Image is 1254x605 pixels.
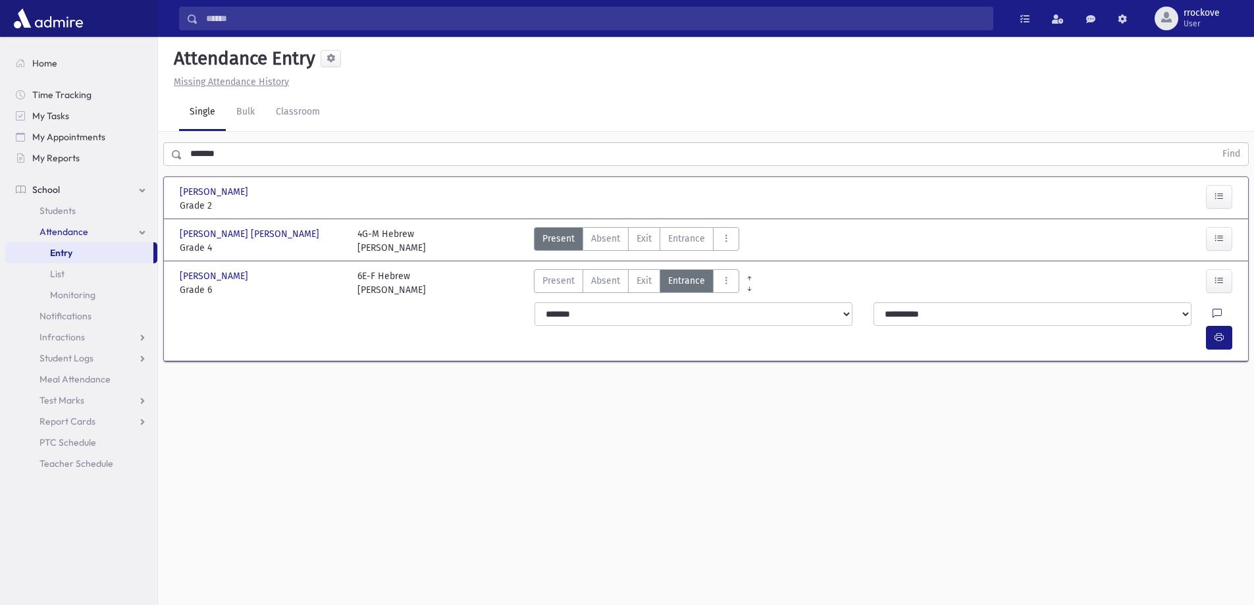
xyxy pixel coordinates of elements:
span: rrockove [1184,8,1220,18]
span: Exit [637,232,652,246]
a: Monitoring [5,284,157,305]
span: [PERSON_NAME] [PERSON_NAME] [180,227,322,241]
u: Missing Attendance History [174,76,289,88]
a: Home [5,53,157,74]
a: Entry [5,242,153,263]
a: Meal Attendance [5,369,157,390]
a: My Reports [5,147,157,169]
span: Grade 2 [180,199,344,213]
a: Notifications [5,305,157,327]
a: Attendance [5,221,157,242]
input: Search [198,7,993,30]
img: AdmirePro [11,5,86,32]
span: Attendance [39,226,88,238]
h5: Attendance Entry [169,47,315,70]
a: List [5,263,157,284]
a: Infractions [5,327,157,348]
a: Student Logs [5,348,157,369]
span: User [1184,18,1220,29]
span: Grade 6 [180,283,344,297]
span: My Tasks [32,110,69,122]
span: Teacher Schedule [39,458,113,469]
span: Absent [591,232,620,246]
span: Report Cards [39,415,95,427]
a: Bulk [226,94,265,131]
span: Monitoring [50,289,95,301]
span: Entrance [668,274,705,288]
a: Teacher Schedule [5,453,157,474]
a: Time Tracking [5,84,157,105]
span: School [32,184,60,196]
span: Entrance [668,232,705,246]
span: Meal Attendance [39,373,111,385]
span: Exit [637,274,652,288]
span: Grade 4 [180,241,344,255]
span: [PERSON_NAME] [180,185,251,199]
a: Missing Attendance History [169,76,289,88]
span: List [50,268,65,280]
div: 4G-M Hebrew [PERSON_NAME] [357,227,426,255]
button: Find [1215,143,1248,165]
span: Student Logs [39,352,93,364]
a: School [5,179,157,200]
span: Present [542,232,575,246]
span: PTC Schedule [39,436,96,448]
span: Students [39,205,76,217]
span: Infractions [39,331,85,343]
a: Students [5,200,157,221]
a: Report Cards [5,411,157,432]
a: Classroom [265,94,330,131]
a: PTC Schedule [5,432,157,453]
a: My Tasks [5,105,157,126]
a: Single [179,94,226,131]
span: Time Tracking [32,89,91,101]
span: My Appointments [32,131,105,143]
a: Test Marks [5,390,157,411]
span: Absent [591,274,620,288]
span: Home [32,57,57,69]
span: Present [542,274,575,288]
div: 6E-F Hebrew [PERSON_NAME] [357,269,426,297]
div: AttTypes [534,269,739,297]
div: AttTypes [534,227,739,255]
span: Notifications [39,310,91,322]
a: My Appointments [5,126,157,147]
span: Entry [50,247,72,259]
span: [PERSON_NAME] [180,269,251,283]
span: My Reports [32,152,80,164]
span: Test Marks [39,394,84,406]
